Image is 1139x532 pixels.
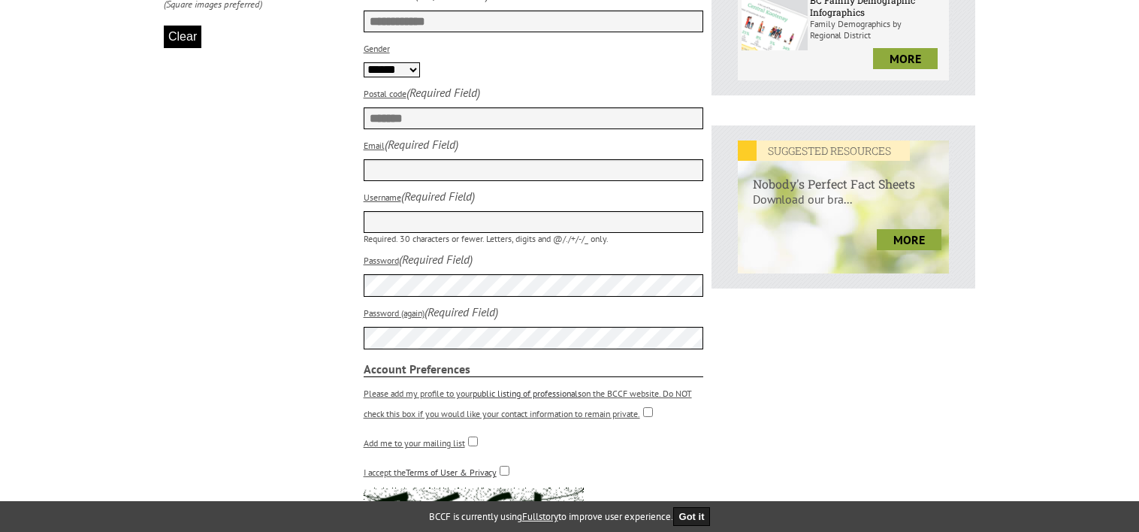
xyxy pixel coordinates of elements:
[401,189,475,204] i: (Required Field)
[873,48,938,69] a: more
[522,510,558,523] a: Fullstory
[364,307,424,319] label: Password (again)
[364,255,399,266] label: Password
[164,26,201,48] button: Clear
[406,85,480,100] i: (Required Field)
[406,467,497,478] a: Terms of User & Privacy
[364,88,406,99] label: Postal code
[385,137,458,152] i: (Required Field)
[364,233,704,244] p: Required. 30 characters or fewer. Letters, digits and @/./+/-/_ only.
[424,304,498,319] i: (Required Field)
[364,43,390,54] label: Gender
[364,437,465,449] label: Add me to your mailing list
[364,361,704,377] strong: Account Preferences
[810,18,945,41] p: Family Demographics by Regional District
[673,507,711,526] button: Got it
[877,229,941,250] a: more
[364,140,385,151] label: Email
[364,388,692,419] label: Please add my profile to your on the BCCF website. Do NOT check this box if you would like your c...
[364,467,497,478] label: I accept the
[473,388,582,399] a: public listing of professionals
[738,192,949,222] p: Download our bra...
[738,141,910,161] em: SUGGESTED RESOURCES
[738,161,949,192] h6: Nobody's Perfect Fact Sheets
[399,252,473,267] i: (Required Field)
[364,192,401,203] label: Username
